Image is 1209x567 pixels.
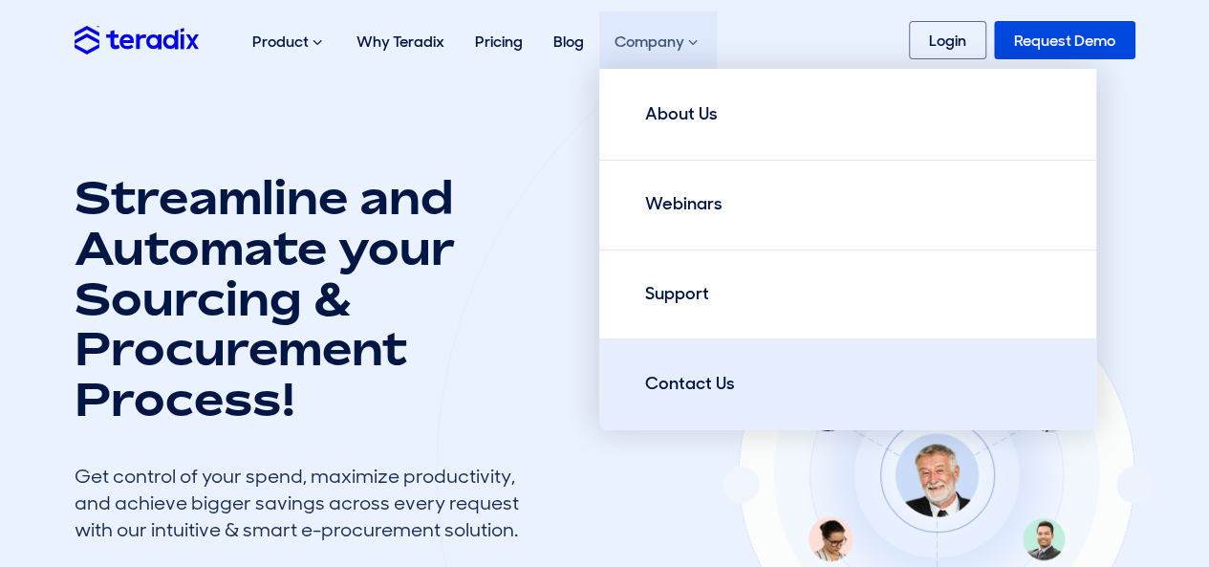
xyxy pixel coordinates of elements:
[538,11,599,72] a: Blog
[1083,441,1182,540] iframe: Chatbot
[460,11,538,72] a: Pricing
[237,11,341,73] div: Product
[599,69,1096,161] a: About Us
[599,159,1096,251] a: Webinars
[75,172,533,425] h1: Streamline and Automate your Sourcing & Procurement Process!
[75,463,533,543] div: Get control of your spend, maximize productivity, and achieve bigger savings across every request...
[75,26,199,54] img: Teradix logo
[599,338,1096,430] a: Contact Us
[645,191,723,217] div: Webinars
[645,371,735,397] div: Contact Us
[645,101,718,127] div: About Us
[645,281,709,307] div: Support
[909,21,986,59] a: Login
[599,249,1096,340] a: Support
[599,11,717,73] div: Company
[341,11,460,72] a: Why Teradix
[994,21,1135,59] a: Request Demo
